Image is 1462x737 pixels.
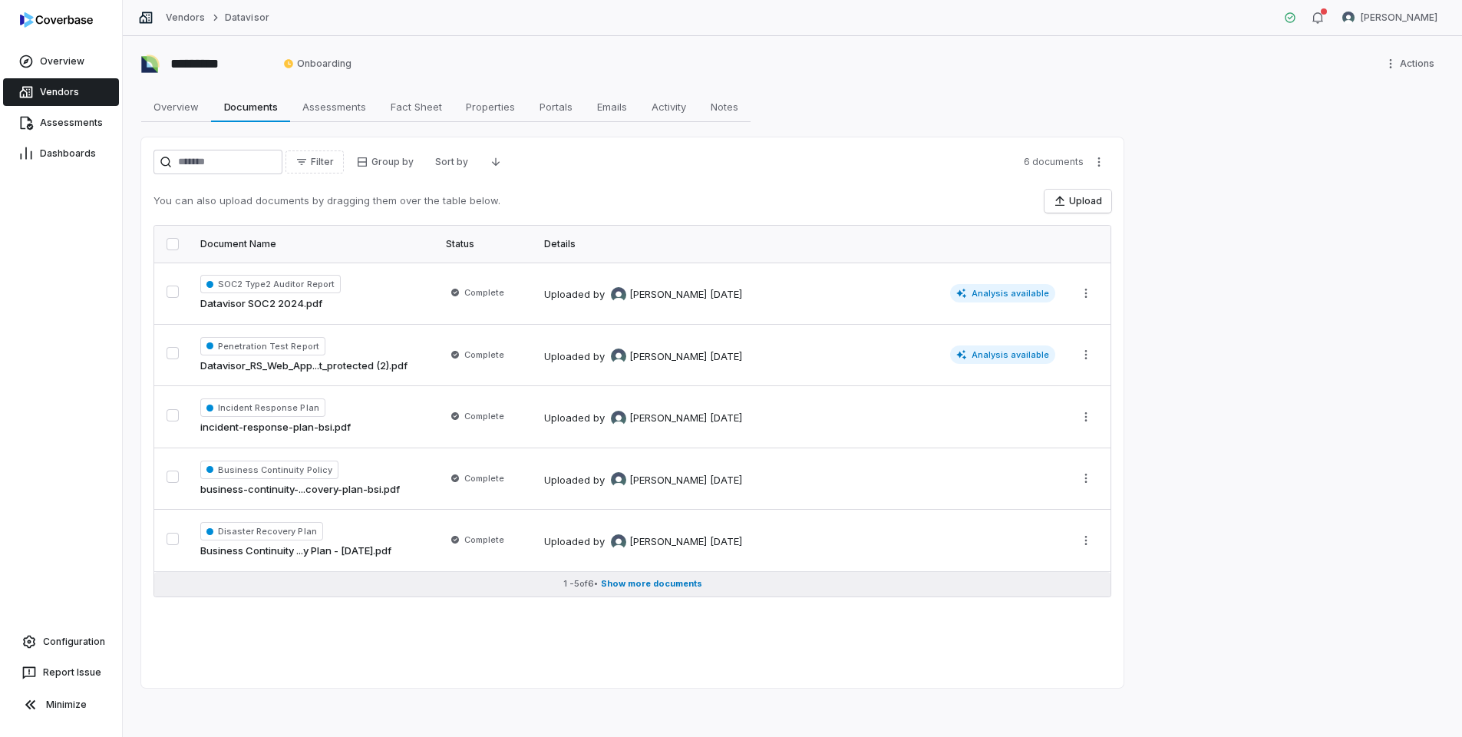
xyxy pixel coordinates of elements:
span: [PERSON_NAME] [1361,12,1437,24]
span: Penetration Test Report [200,337,325,355]
div: Uploaded [544,534,742,550]
button: Report Issue [6,659,116,686]
div: [DATE] [710,473,742,488]
button: Upload [1045,190,1111,213]
div: [DATE] [710,411,742,426]
div: [DATE] [710,534,742,550]
span: Show more documents [601,578,702,590]
button: Hammed Bakare avatar[PERSON_NAME] [1333,6,1447,29]
a: Overview [3,48,119,75]
span: Complete [464,534,504,546]
a: Datavisor [225,12,269,24]
a: Configuration [6,628,116,656]
span: Documents [218,97,284,117]
span: Notes [705,97,744,117]
span: Complete [464,472,504,484]
div: Uploaded [544,472,742,487]
div: by [593,287,707,302]
button: More actions [1074,467,1098,490]
div: by [593,534,707,550]
a: incident-response-plan-bsi.pdf [200,420,351,435]
div: [DATE] [710,287,742,302]
span: Filter [311,156,334,168]
button: More actions [1074,282,1098,305]
a: Datavisor_RS_Web_App...t_protected (2).pdf [200,359,408,374]
span: [PERSON_NAME] [629,534,707,550]
button: More actions [1380,52,1444,75]
a: business-continuity-...covery-plan-bsi.pdf [200,482,400,497]
div: Uploaded [544,287,742,302]
span: Complete [464,349,504,361]
a: Datavisor SOC2 2024.pdf [200,296,322,312]
button: Filter [285,150,344,174]
span: [PERSON_NAME] [629,287,707,302]
div: Document Name [200,238,427,250]
div: by [593,472,707,487]
span: [PERSON_NAME] [629,473,707,488]
div: Uploaded [544,411,742,426]
a: Vendors [3,78,119,106]
img: Hammed Bakare avatar [1342,12,1355,24]
button: Minimize [6,689,116,720]
a: Business Continuity ...y Plan - [DATE].pdf [200,544,391,559]
span: Complete [464,286,504,299]
span: Incident Response Plan [200,398,325,417]
a: Vendors [166,12,205,24]
button: Sort by [426,150,477,174]
img: Hammed Bakare avatar [611,472,626,487]
span: Disaster Recovery Plan [200,522,323,540]
span: Analysis available [950,345,1056,364]
span: 6 documents [1024,156,1084,168]
div: Status [446,238,526,250]
img: Hammed Bakare avatar [611,349,626,364]
svg: Descending [490,156,502,168]
button: More actions [1087,150,1111,174]
span: Emails [591,97,633,117]
button: More actions [1074,529,1098,552]
span: Properties [460,97,521,117]
button: Descending [480,150,511,174]
img: Hammed Bakare avatar [611,411,626,426]
span: [PERSON_NAME] [629,349,707,365]
p: You can also upload documents by dragging them over the table below. [153,193,500,209]
div: by [593,349,707,364]
button: 1 -5of6• Show more documents [154,572,1111,597]
span: [PERSON_NAME] [629,411,707,426]
a: Assessments [3,109,119,137]
div: Uploaded [544,349,742,364]
span: Complete [464,410,504,422]
span: SOC2 Type2 Auditor Report [200,275,341,293]
div: [DATE] [710,349,742,365]
span: Business Continuity Policy [200,461,338,479]
div: Details [544,238,1055,250]
span: Activity [645,97,692,117]
button: More actions [1074,343,1098,366]
span: Analysis available [950,284,1056,302]
a: Dashboards [3,140,119,167]
span: Overview [147,97,205,117]
span: Fact Sheet [384,97,448,117]
button: More actions [1074,405,1098,428]
img: logo-D7KZi-bG.svg [20,12,93,28]
img: Hammed Bakare avatar [611,534,626,550]
span: Portals [533,97,579,117]
div: by [593,411,707,426]
span: Onboarding [283,58,351,70]
button: Group by [347,150,423,174]
img: Hammed Bakare avatar [611,287,626,302]
span: Assessments [296,97,372,117]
